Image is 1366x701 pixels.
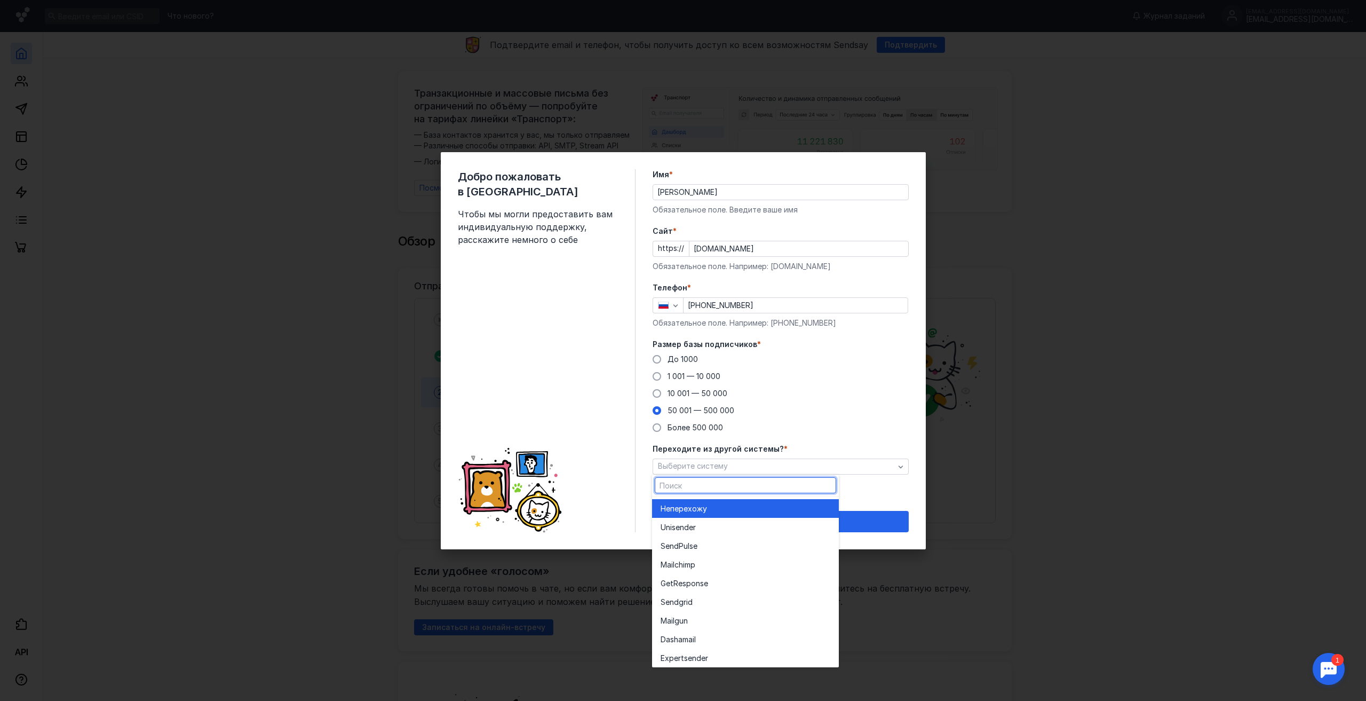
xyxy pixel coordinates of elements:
[458,208,618,246] span: Чтобы мы могли предоставить вам индивидуальную поддержку, расскажите немного о себе
[652,593,839,611] button: Sendgrid
[652,497,839,667] div: grid
[658,461,728,470] span: Выберите систему
[668,372,720,381] span: 1 001 — 10 000
[690,560,695,570] span: p
[652,630,839,649] button: Dashamail
[686,597,693,608] span: id
[653,261,909,272] div: Обязательное поле. Например: [DOMAIN_NAME]
[653,444,784,454] span: Переходите из другой системы?
[661,597,686,608] span: Sendgr
[668,389,727,398] span: 10 001 — 50 000
[652,649,839,667] button: Expertsender
[661,616,674,626] span: Mail
[661,578,666,589] span: G
[693,541,697,552] span: e
[666,578,708,589] span: etResponse
[661,634,694,645] span: Dashamai
[653,459,909,475] button: Выберите систему
[653,204,909,215] div: Обязательное поле. Введите ваше имя
[652,518,839,537] button: Unisender
[694,634,696,645] span: l
[661,541,693,552] span: SendPuls
[674,616,688,626] span: gun
[652,499,839,518] button: Неперехожу
[661,503,670,514] span: Не
[661,653,669,664] span: Ex
[653,226,673,237] span: Cайт
[652,555,839,574] button: Mailchimp
[670,503,707,514] span: перехожу
[652,574,839,593] button: GetResponse
[652,611,839,630] button: Mailgun
[661,522,693,533] span: Unisende
[653,339,757,350] span: Размер базы подписчиков
[693,522,696,533] span: r
[661,560,690,570] span: Mailchim
[458,169,618,199] span: Добро пожаловать в [GEOGRAPHIC_DATA]
[668,406,734,415] span: 50 001 — 500 000
[655,478,836,493] input: Поиск
[653,318,909,328] div: Обязательное поле. Например: [PHONE_NUMBER]
[668,423,723,432] span: Более 500 000
[653,169,669,180] span: Имя
[653,282,687,293] span: Телефон
[669,653,708,664] span: pertsender
[24,6,36,18] div: 1
[652,537,839,555] button: SendPulse
[668,355,698,364] span: До 1000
